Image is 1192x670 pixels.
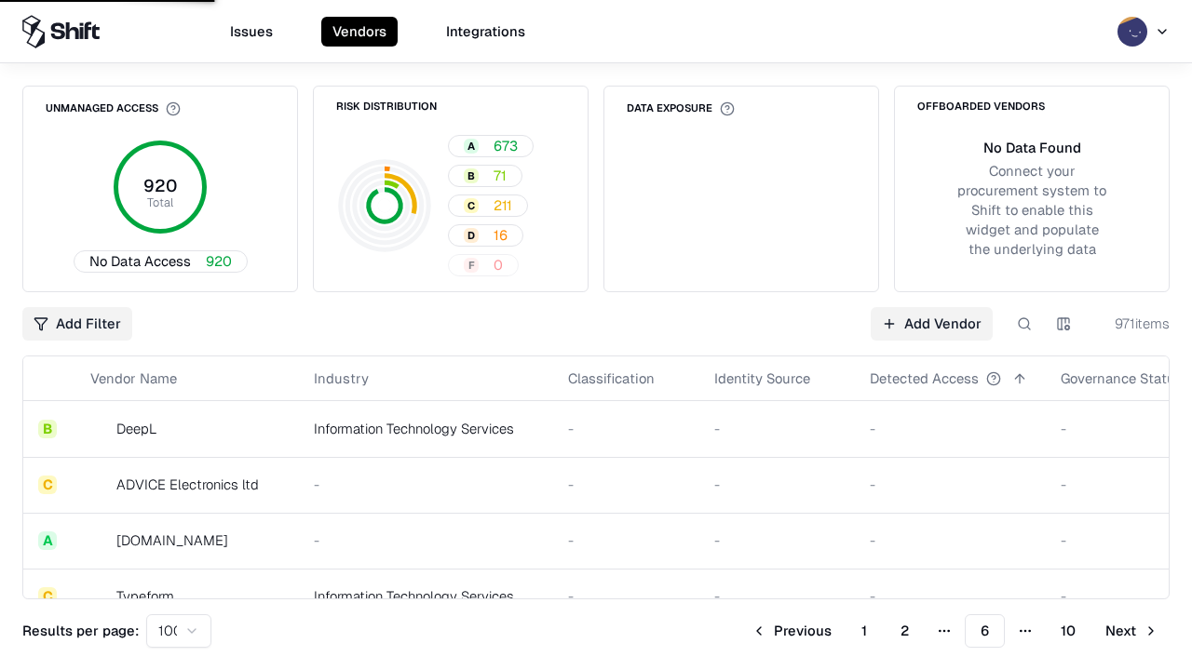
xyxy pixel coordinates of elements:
[448,194,528,217] button: C211
[314,419,538,438] div: Information Technology Services
[219,17,284,47] button: Issues
[448,135,534,157] button: A673
[740,614,843,648] button: Previous
[314,368,369,388] div: Industry
[1046,614,1090,648] button: 10
[847,614,882,648] button: 1
[870,475,1031,494] div: -
[870,419,1031,438] div: -
[568,419,684,438] div: -
[1061,368,1183,388] div: Governance Status
[871,307,993,341] a: Add Vendor
[464,198,479,213] div: C
[116,586,174,606] div: Typeform
[568,475,684,494] div: -
[870,586,1031,606] div: -
[89,251,191,271] span: No Data Access
[90,420,109,438] img: DeepL
[494,136,518,155] span: 673
[494,166,507,185] span: 71
[870,530,1031,550] div: -
[38,531,57,550] div: A
[917,101,1045,112] div: Offboarded Vendors
[1094,614,1170,648] button: Next
[116,530,228,550] div: [DOMAIN_NAME]
[90,587,109,606] img: Typeform
[22,621,139,640] p: Results per page:
[965,614,1005,648] button: 6
[321,17,398,47] button: Vendors
[568,530,684,550] div: -
[714,586,840,606] div: -
[627,101,735,116] div: Data Exposure
[38,476,57,494] div: C
[314,530,538,550] div: -
[206,251,232,271] span: 920
[90,531,109,550] img: cybersafe.co.il
[464,168,479,183] div: B
[1095,314,1170,333] div: 971 items
[336,101,437,112] div: Risk Distribution
[464,139,479,154] div: A
[448,224,523,247] button: D16
[714,368,810,388] div: Identity Source
[116,475,259,494] div: ADVICE Electronics ltd
[314,586,538,606] div: Information Technology Services
[870,368,979,388] div: Detected Access
[38,587,57,606] div: C
[983,138,1081,157] div: No Data Found
[143,175,177,196] tspan: 920
[90,368,177,388] div: Vendor Name
[22,307,132,341] button: Add Filter
[886,614,924,648] button: 2
[714,419,840,438] div: -
[740,614,1170,648] nav: pagination
[494,195,512,215] span: 211
[435,17,536,47] button: Integrations
[494,225,508,245] span: 16
[955,161,1109,260] div: Connect your procurement system to Shift to enable this widget and populate the underlying data
[116,419,156,438] div: DeepL
[714,530,840,550] div: -
[448,165,522,187] button: B71
[38,420,57,438] div: B
[147,194,173,210] tspan: Total
[568,586,684,606] div: -
[314,475,538,494] div: -
[90,476,109,494] img: ADVICE Electronics ltd
[568,368,655,388] div: Classification
[464,228,479,243] div: D
[46,101,181,116] div: Unmanaged Access
[714,475,840,494] div: -
[74,250,248,273] button: No Data Access920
